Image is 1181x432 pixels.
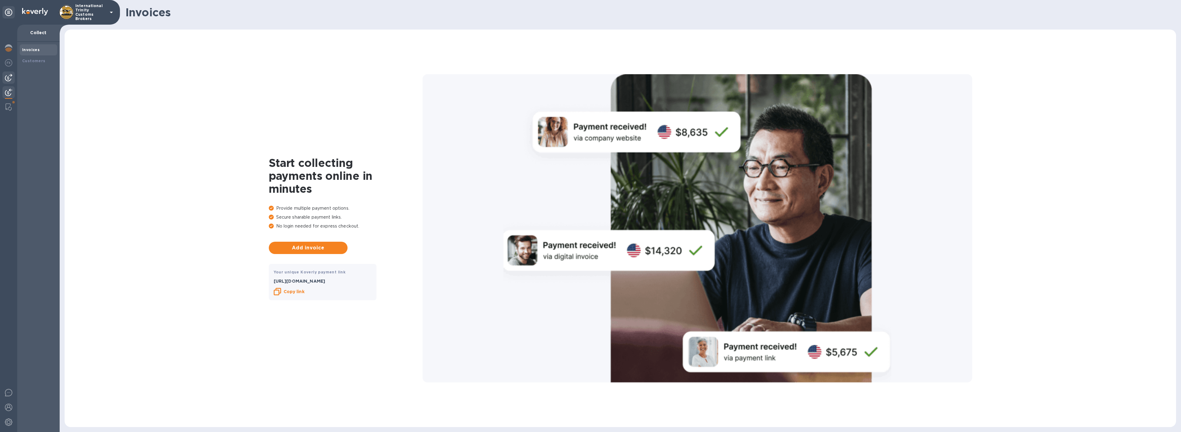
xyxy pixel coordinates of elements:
p: International Trinity Customs Brokers [75,4,106,21]
img: Logo [22,8,48,15]
p: Provide multiple payment options. [269,205,423,212]
button: Add invoice [269,242,348,254]
img: Foreign exchange [5,59,12,67]
p: No login needed for express checkout. [269,223,423,229]
p: Collect [22,30,55,36]
p: Secure sharable payment links. [269,214,423,220]
b: Your unique Koverly payment link [274,270,346,274]
div: Unpin categories [2,6,15,18]
span: Add invoice [274,244,343,252]
p: [URL][DOMAIN_NAME] [274,278,372,284]
h1: Invoices [125,6,1171,19]
b: Copy link [284,289,304,294]
b: Customers [22,59,46,63]
b: Invoices [22,47,40,52]
h1: Start collecting payments online in minutes [269,156,423,195]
